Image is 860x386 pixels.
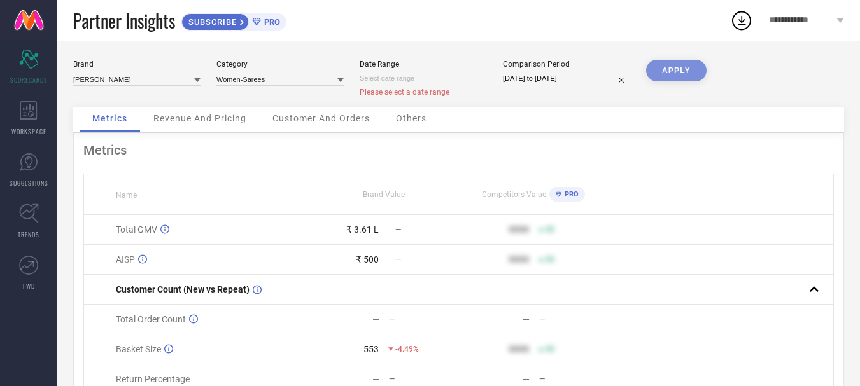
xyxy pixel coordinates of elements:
div: — [523,314,530,324]
input: Select date range [360,72,487,85]
span: Partner Insights [73,8,175,34]
div: — [372,314,379,324]
a: SUBSCRIBEPRO [181,10,286,31]
span: Metrics [92,113,127,123]
div: Open download list [730,9,753,32]
div: Category [216,60,344,69]
span: Return Percentage [116,374,190,384]
div: ₹ 3.61 L [346,224,379,235]
div: — [389,375,458,383]
div: 9999 [509,254,529,265]
div: — [523,374,530,384]
input: Select comparison period [503,72,630,85]
span: — [395,255,401,264]
span: WORKSPACE [11,127,46,136]
span: Customer Count (New vs Repeat) [116,284,250,294]
span: SUGGESTIONS [10,178,48,188]
div: Metrics [83,142,834,158]
span: 50 [546,345,554,354]
span: Total Order Count [116,314,186,324]
span: Revenue And Pricing [153,113,246,123]
div: — [539,375,608,383]
span: Please select a date range [360,88,449,97]
span: Name [116,191,137,200]
div: Comparison Period [503,60,630,69]
span: SCORECARDS [10,75,48,85]
span: Total GMV [116,224,157,235]
span: — [395,225,401,234]
span: Brand Value [363,190,405,199]
span: 50 [546,225,554,234]
div: 553 [363,344,379,354]
span: -4.49% [395,345,419,354]
div: Date Range [360,60,487,69]
div: ₹ 500 [356,254,379,265]
span: Basket Size [116,344,161,354]
div: — [389,315,458,324]
span: 50 [546,255,554,264]
div: 9999 [509,344,529,354]
span: PRO [561,190,579,198]
div: Brand [73,60,201,69]
div: — [372,374,379,384]
span: Customer And Orders [272,113,370,123]
span: FWD [23,281,35,291]
span: AISP [116,254,135,265]
span: Others [396,113,426,123]
span: SUBSCRIBE [182,17,240,27]
div: 9999 [509,224,529,235]
div: — [539,315,608,324]
span: PRO [261,17,280,27]
span: Competitors Value [482,190,546,199]
span: TRENDS [18,230,39,239]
